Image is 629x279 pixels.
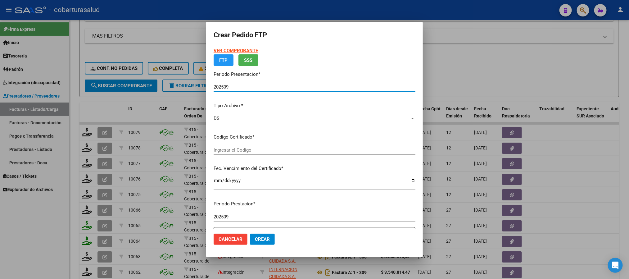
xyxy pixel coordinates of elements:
[238,54,258,66] button: SSS
[219,57,228,63] span: FTP
[255,236,270,242] span: Crear
[214,54,233,66] button: FTP
[608,258,623,273] div: Open Intercom Messenger
[250,234,275,245] button: Crear
[214,165,415,172] p: Fec. Vencimiento del Certificado
[214,116,219,121] span: DS
[214,134,415,141] p: Codigo Certificado
[219,236,242,242] span: Cancelar
[214,102,415,109] p: Tipo Archivo *
[214,234,247,245] button: Cancelar
[214,29,415,41] h2: Crear Pedido FTP
[214,48,258,53] a: VER COMPROBANTE
[214,200,415,208] p: Periodo Prestacion
[214,71,415,78] p: Periodo Presentacion
[244,57,253,63] span: SSS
